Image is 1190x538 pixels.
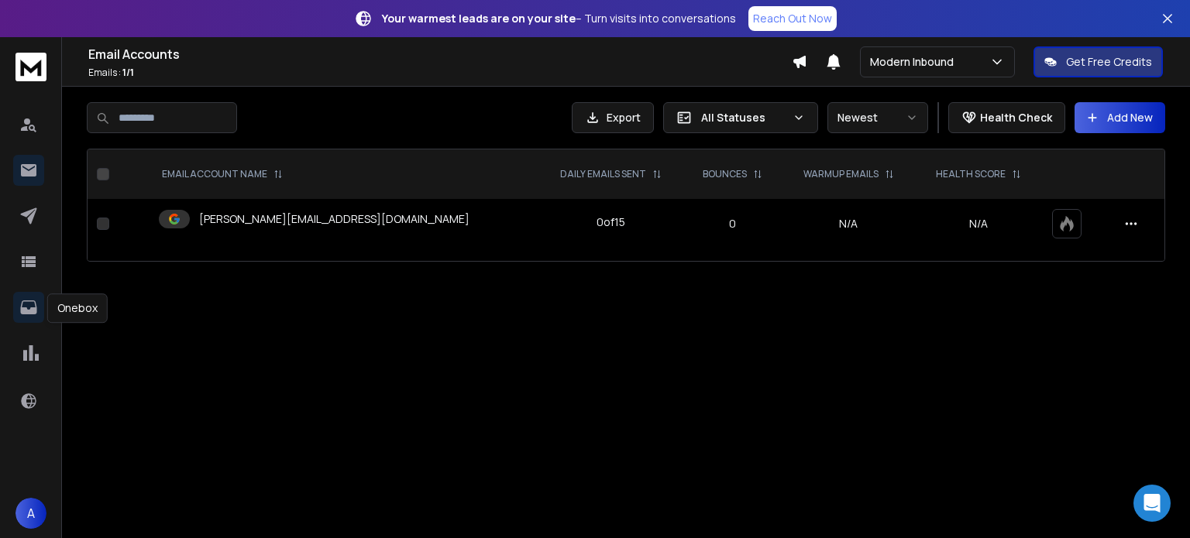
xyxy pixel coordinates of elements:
[560,168,646,180] p: DAILY EMAILS SENT
[15,498,46,529] button: A
[748,6,837,31] a: Reach Out Now
[693,216,772,231] p: 0
[15,53,46,81] img: logo
[924,216,1033,231] p: N/A
[162,168,283,180] div: EMAIL ACCOUNT NAME
[597,214,625,230] div: 0 of 15
[1075,102,1165,133] button: Add New
[948,102,1065,133] button: Health Check
[382,11,736,26] p: – Turn visits into conversations
[827,102,928,133] button: Newest
[572,102,654,133] button: Export
[936,168,1006,180] p: HEALTH SCORE
[980,110,1052,125] p: Health Check
[122,66,134,79] span: 1 / 1
[703,168,747,180] p: BOUNCES
[1066,54,1152,70] p: Get Free Credits
[1133,485,1171,522] div: Open Intercom Messenger
[803,168,879,180] p: WARMUP EMAILS
[753,11,832,26] p: Reach Out Now
[782,199,915,248] td: N/A
[1034,46,1163,77] button: Get Free Credits
[199,211,469,227] p: [PERSON_NAME][EMAIL_ADDRESS][DOMAIN_NAME]
[870,54,960,70] p: Modern Inbound
[701,110,786,125] p: All Statuses
[47,293,108,323] div: Onebox
[88,45,792,63] h1: Email Accounts
[382,11,576,26] strong: Your warmest leads are on your site
[88,67,792,79] p: Emails :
